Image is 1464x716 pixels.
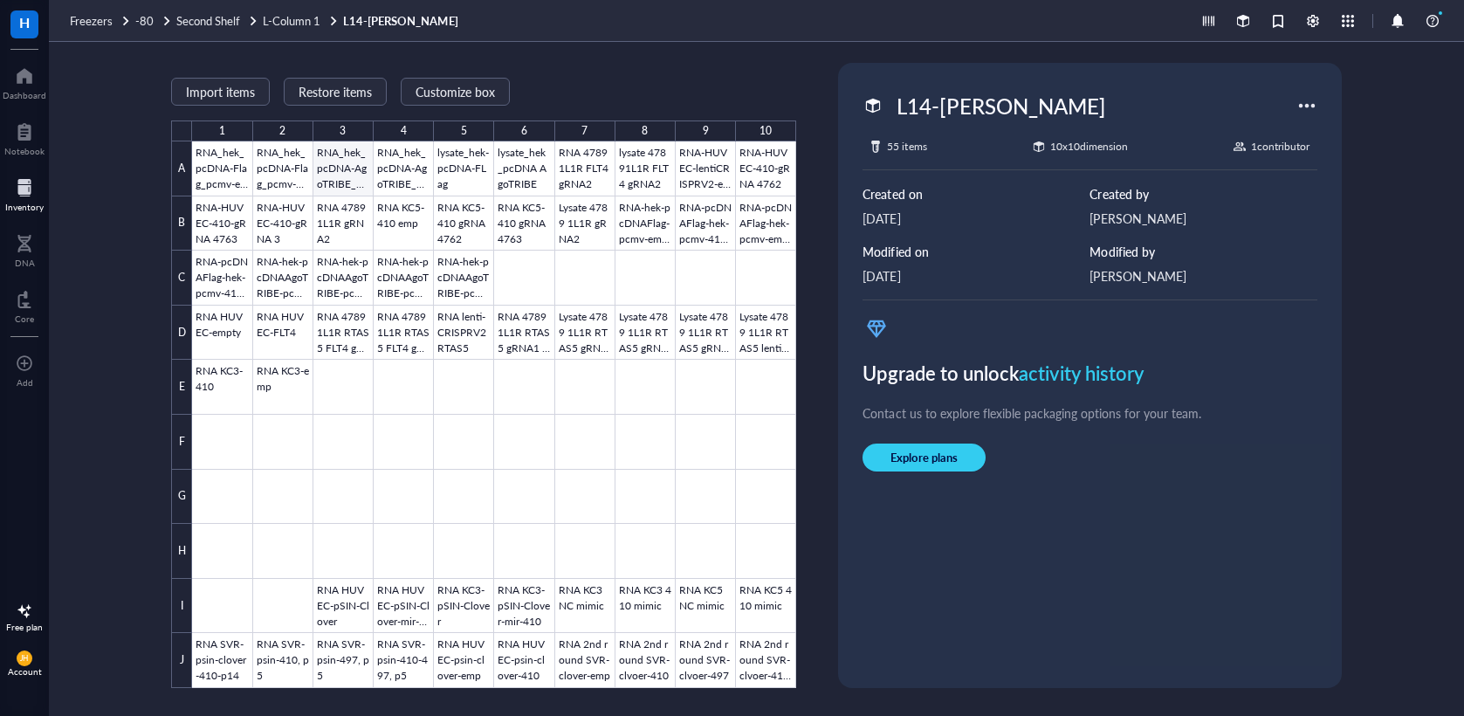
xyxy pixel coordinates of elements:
div: 9 [703,120,709,141]
span: Restore items [299,85,372,99]
a: Explore plans [863,444,1316,472]
div: E [171,360,192,415]
span: -80 [135,12,154,29]
button: Import items [171,78,270,106]
div: L14-[PERSON_NAME] [889,87,1112,124]
div: Free plan [6,622,43,632]
span: H [19,11,30,33]
a: DNA [15,230,35,268]
div: 6 [521,120,527,141]
div: DNA [15,258,35,268]
span: Customize box [416,85,495,99]
span: Freezers [70,12,113,29]
div: H [171,524,192,579]
span: activity history [1019,359,1144,387]
div: 55 items [887,138,926,155]
div: Dashboard [3,90,46,100]
div: Add [17,377,33,388]
div: J [171,633,192,688]
div: [PERSON_NAME] [1089,266,1316,286]
div: Notebook [4,146,45,156]
a: Inventory [5,174,44,212]
div: 2 [279,120,285,141]
div: F [171,415,192,470]
div: 1 contributor [1251,138,1309,155]
a: Second ShelfL-Column 1 [176,13,340,29]
a: Freezers [70,13,132,29]
div: Inventory [5,202,44,212]
a: -80 [135,13,173,29]
div: 1 [219,120,225,141]
div: 7 [581,120,588,141]
button: Explore plans [863,444,985,472]
div: Modified by [1089,242,1316,261]
span: L-Column 1 [263,12,320,29]
div: Account [8,666,42,677]
div: G [171,470,192,525]
div: Upgrade to unlock [863,356,1316,389]
div: 4 [401,120,407,141]
a: L14-[PERSON_NAME] [343,13,461,29]
div: 10 x 10 dimension [1050,138,1128,155]
div: C [171,251,192,306]
div: 5 [461,120,467,141]
span: Explore plans [890,450,957,465]
button: Restore items [284,78,387,106]
a: Dashboard [3,62,46,100]
a: Core [15,286,34,324]
div: 8 [642,120,648,141]
span: JH [20,654,29,663]
div: Modified on [863,242,1089,261]
div: Created on [863,184,1089,203]
div: Created by [1089,184,1316,203]
div: D [171,306,192,361]
div: [DATE] [863,266,1089,286]
div: 3 [340,120,346,141]
div: A [171,141,192,196]
a: Notebook [4,118,45,156]
button: Customize box [401,78,510,106]
span: Import items [186,85,255,99]
div: [PERSON_NAME] [1089,209,1316,228]
div: I [171,579,192,634]
span: Second Shelf [176,12,240,29]
div: Core [15,313,34,324]
div: 10 [759,120,772,141]
div: B [171,196,192,251]
div: [DATE] [863,209,1089,228]
div: Contact us to explore flexible packaging options for your team. [863,403,1316,423]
